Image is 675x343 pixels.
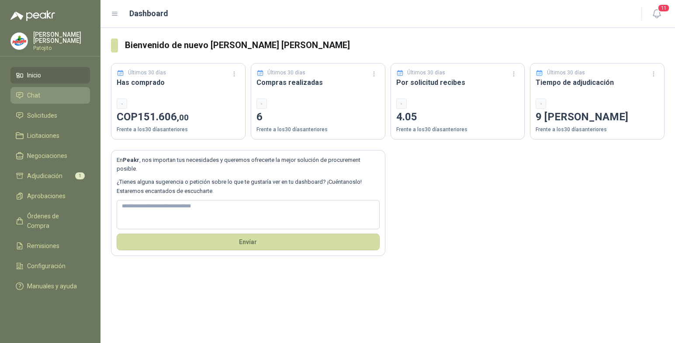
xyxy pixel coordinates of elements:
p: ¿Tienes alguna sugerencia o petición sobre lo que te gustaría ver en tu dashboard? ¡Cuéntanoslo! ... [117,178,380,196]
span: Aprobaciones [27,191,66,201]
p: Últimos 30 días [128,69,166,77]
span: Órdenes de Compra [27,211,82,231]
a: Configuración [10,258,90,274]
p: Últimos 30 días [407,69,445,77]
a: Remisiones [10,238,90,254]
p: Frente a los 30 días anteriores [117,126,240,134]
p: Últimos 30 días [547,69,585,77]
span: Solicitudes [27,111,57,120]
p: Últimos 30 días [267,69,305,77]
a: Adjudicación1 [10,168,90,184]
img: Company Logo [11,33,28,49]
a: Licitaciones [10,127,90,144]
a: Aprobaciones [10,188,90,204]
img: Logo peakr [10,10,55,21]
span: 1 [75,172,85,179]
b: Peakr [123,157,139,163]
a: Manuales y ayuda [10,278,90,294]
h3: Tiempo de adjudicación [536,77,659,88]
span: Manuales y ayuda [27,281,77,291]
a: Chat [10,87,90,104]
div: - [117,98,127,109]
h3: Por solicitud recibes [396,77,519,88]
p: Frente a los 30 días anteriores [396,126,519,134]
h3: Compras realizadas [256,77,380,88]
span: Remisiones [27,241,59,251]
p: [PERSON_NAME] [PERSON_NAME] [33,31,90,44]
div: - [256,98,267,109]
button: Envíar [117,234,380,250]
span: ,00 [177,112,189,122]
button: 11 [649,6,665,22]
span: Inicio [27,70,41,80]
span: Chat [27,91,40,100]
p: 6 [256,109,380,126]
h3: Bienvenido de nuevo [PERSON_NAME] [PERSON_NAME] [125,38,665,52]
div: - [396,98,407,109]
p: 9 [PERSON_NAME] [536,109,659,126]
a: Órdenes de Compra [10,208,90,234]
span: Adjudicación [27,171,62,181]
p: Patojito [33,45,90,51]
span: Configuración [27,261,66,271]
p: Frente a los 30 días anteriores [256,126,380,134]
h3: Has comprado [117,77,240,88]
span: Licitaciones [27,131,59,140]
div: - [536,98,546,109]
p: En , nos importan tus necesidades y queremos ofrecerte la mejor solución de procurement posible. [117,156,380,174]
a: Inicio [10,67,90,84]
p: COP [117,109,240,126]
p: Frente a los 30 días anteriores [536,126,659,134]
h1: Dashboard [129,7,168,20]
a: Negociaciones [10,147,90,164]
span: Negociaciones [27,151,67,161]
span: 11 [658,4,670,12]
p: 4.05 [396,109,519,126]
a: Solicitudes [10,107,90,124]
span: 151.606 [138,111,189,123]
